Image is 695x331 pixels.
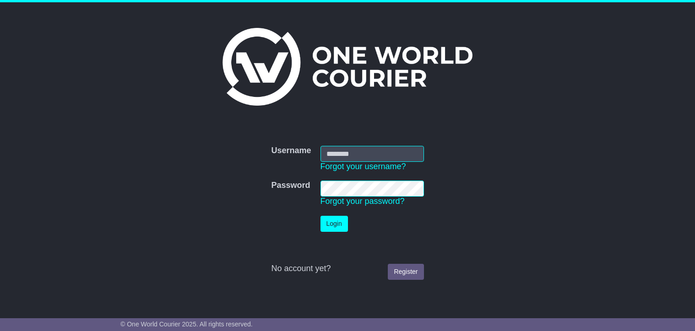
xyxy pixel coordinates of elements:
[223,28,472,106] img: One World
[120,320,253,328] span: © One World Courier 2025. All rights reserved.
[320,162,406,171] a: Forgot your username?
[271,181,310,191] label: Password
[388,264,424,280] a: Register
[271,264,424,274] div: No account yet?
[320,216,348,232] button: Login
[271,146,311,156] label: Username
[320,197,405,206] a: Forgot your password?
